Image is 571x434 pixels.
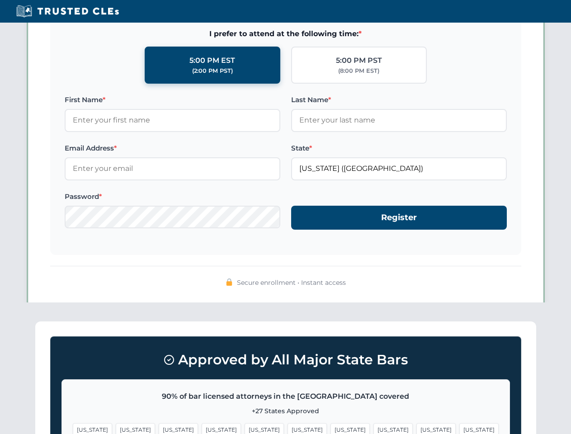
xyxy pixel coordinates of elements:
[291,206,507,230] button: Register
[14,5,122,18] img: Trusted CLEs
[192,66,233,75] div: (2:00 PM PST)
[336,55,382,66] div: 5:00 PM PST
[291,143,507,154] label: State
[291,157,507,180] input: Florida (FL)
[65,28,507,40] span: I prefer to attend at the following time:
[65,157,280,180] input: Enter your email
[291,94,507,105] label: Last Name
[237,278,346,288] span: Secure enrollment • Instant access
[338,66,379,75] div: (8:00 PM EST)
[65,94,280,105] label: First Name
[189,55,235,66] div: 5:00 PM EST
[65,191,280,202] label: Password
[291,109,507,132] input: Enter your last name
[73,406,499,416] p: +27 States Approved
[65,109,280,132] input: Enter your first name
[65,143,280,154] label: Email Address
[226,278,233,286] img: 🔒
[73,391,499,402] p: 90% of bar licensed attorneys in the [GEOGRAPHIC_DATA] covered
[61,348,510,372] h3: Approved by All Major State Bars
